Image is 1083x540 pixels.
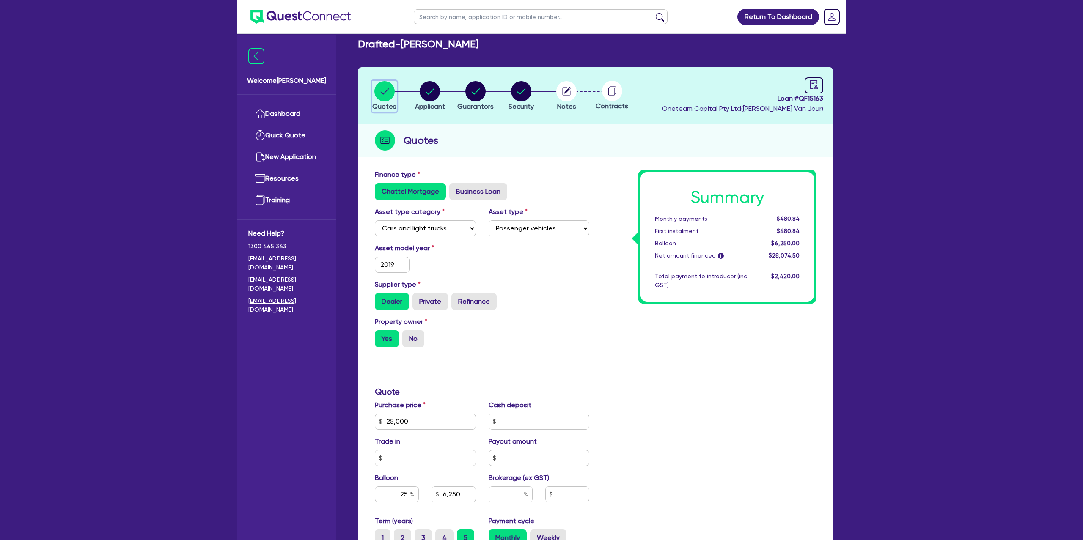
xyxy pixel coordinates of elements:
[375,207,445,217] label: Asset type category
[489,400,531,410] label: Cash deposit
[248,242,325,251] span: 1300 465 363
[649,272,753,290] div: Total payment to introducer (inc GST)
[372,81,397,112] button: Quotes
[489,207,528,217] label: Asset type
[649,251,753,260] div: Net amount financed
[255,152,265,162] img: new-application
[449,183,507,200] label: Business Loan
[368,243,482,253] label: Asset model year
[771,240,800,247] span: $6,250.00
[248,254,325,272] a: [EMAIL_ADDRESS][DOMAIN_NAME]
[375,293,409,310] label: Dealer
[375,436,400,447] label: Trade in
[375,516,413,526] label: Term (years)
[404,133,438,148] h2: Quotes
[508,81,534,112] button: Security
[457,102,494,110] span: Guarantors
[415,81,445,112] button: Applicant
[556,81,577,112] button: Notes
[649,214,753,223] div: Monthly payments
[255,195,265,205] img: training
[375,183,446,200] label: Chattel Mortgage
[375,400,426,410] label: Purchase price
[649,239,753,248] div: Balloon
[248,275,325,293] a: [EMAIL_ADDRESS][DOMAIN_NAME]
[375,473,398,483] label: Balloon
[247,76,326,86] span: Welcome [PERSON_NAME]
[375,386,589,397] h3: Quote
[375,130,395,151] img: step-icon
[415,102,445,110] span: Applicant
[718,253,724,259] span: i
[248,296,325,314] a: [EMAIL_ADDRESS][DOMAIN_NAME]
[248,189,325,211] a: Training
[375,280,421,290] label: Supplier type
[805,77,823,93] a: audit
[596,102,628,110] span: Contracts
[255,173,265,184] img: resources
[248,168,325,189] a: Resources
[358,38,478,50] h2: Drafted - [PERSON_NAME]
[662,93,823,104] span: Loan # QF15163
[375,317,427,327] label: Property owner
[375,170,420,180] label: Finance type
[771,273,800,280] span: $2,420.00
[489,436,537,447] label: Payout amount
[248,146,325,168] a: New Application
[655,187,800,208] h1: Summary
[777,215,800,222] span: $480.84
[250,10,351,24] img: quest-connect-logo-blue
[248,103,325,125] a: Dashboard
[809,80,819,89] span: audit
[777,228,800,234] span: $480.84
[489,516,534,526] label: Payment cycle
[255,130,265,140] img: quick-quote
[402,330,424,347] label: No
[248,228,325,238] span: Need Help?
[451,293,497,310] label: Refinance
[737,9,819,25] a: Return To Dashboard
[769,252,800,259] span: $28,074.50
[414,9,668,24] input: Search by name, application ID or mobile number...
[457,81,494,112] button: Guarantors
[821,6,843,28] a: Dropdown toggle
[412,293,448,310] label: Private
[649,227,753,236] div: First instalment
[248,48,264,64] img: icon-menu-close
[557,102,576,110] span: Notes
[248,125,325,146] a: Quick Quote
[375,330,399,347] label: Yes
[489,473,549,483] label: Brokerage (ex GST)
[509,102,534,110] span: Security
[372,102,396,110] span: Quotes
[662,104,823,112] span: Oneteam Capital Pty Ltd ( [PERSON_NAME] Van Jour )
